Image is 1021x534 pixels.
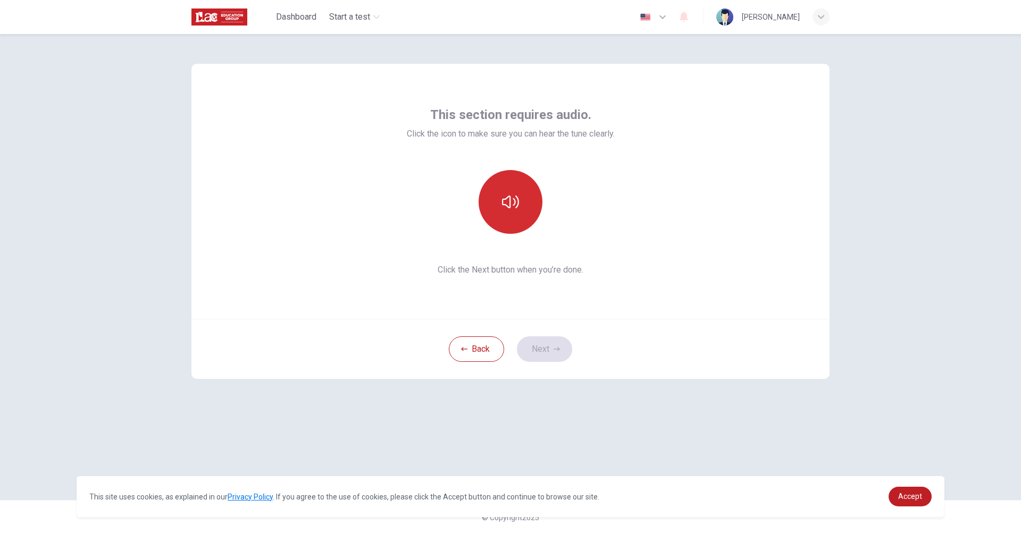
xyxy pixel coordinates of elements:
[407,128,615,140] span: Click the icon to make sure you can hear the tune clearly.
[716,9,733,26] img: Profile picture
[272,7,321,27] button: Dashboard
[889,487,932,506] a: dismiss cookie message
[482,513,539,522] span: © Copyright 2025
[430,106,591,123] span: This section requires audio.
[89,493,599,501] span: This site uses cookies, as explained in our . If you agree to the use of cookies, please click th...
[742,11,800,23] div: [PERSON_NAME]
[77,476,944,517] div: cookieconsent
[276,11,316,23] span: Dashboard
[898,492,922,501] span: Accept
[329,11,370,23] span: Start a test
[449,336,504,362] button: Back
[639,13,652,21] img: en
[228,493,273,501] a: Privacy Policy
[191,6,272,28] a: ILAC logo
[407,264,615,276] span: Click the Next button when you’re done.
[325,7,384,27] button: Start a test
[191,6,247,28] img: ILAC logo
